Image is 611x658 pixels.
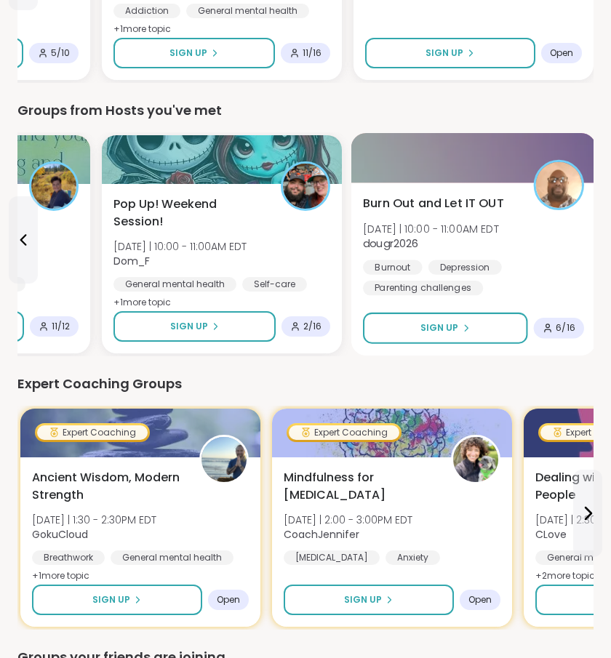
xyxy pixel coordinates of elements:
span: Pop Up! Weekend Session! [113,196,265,230]
img: GokuCloud [201,437,247,482]
div: Depression [428,260,502,274]
span: Ancient Wisdom, Modern Strength [32,469,183,504]
div: Addiction [113,4,180,18]
span: 11 / 16 [303,47,322,59]
span: 11 / 12 [52,321,70,332]
img: CoachJennifer [453,437,498,482]
div: Parenting challenges [363,281,483,295]
div: Expert Coaching [289,425,399,440]
div: [MEDICAL_DATA] [284,550,380,565]
button: Sign Up [113,311,276,342]
div: Breathwork [32,550,105,565]
button: Sign Up [284,585,454,615]
button: Sign Up [113,38,275,68]
span: Open [217,594,240,606]
div: Anxiety [386,550,440,565]
div: Groups from Hosts you've met [17,100,594,121]
span: 5 / 10 [51,47,70,59]
span: 2 / 16 [303,321,322,332]
b: GokuCloud [32,527,88,542]
div: Self-care [242,277,307,292]
button: Sign Up [365,38,535,68]
span: Sign Up [344,593,382,606]
span: Open [550,47,573,59]
span: Sign Up [426,47,463,60]
span: Mindfulness for [MEDICAL_DATA] [284,469,435,504]
img: dougr2026 [536,162,582,208]
span: 6 / 16 [556,322,575,334]
div: General mental health [111,550,233,565]
span: [DATE] | 10:00 - 11:00AM EDT [363,221,499,236]
span: Sign Up [92,593,130,606]
span: [DATE] | 10:00 - 11:00AM EDT [113,239,247,254]
span: [DATE] | 1:30 - 2:30PM EDT [32,513,156,527]
b: Dom_F [113,254,150,268]
b: CLove [535,527,567,542]
img: CharityRoss [31,164,76,209]
b: CoachJennifer [284,527,359,542]
img: Dom_F [283,164,328,209]
span: Sign Up [420,321,459,334]
span: Sign Up [169,47,207,60]
span: Sign Up [170,320,208,333]
span: [DATE] | 2:00 - 3:00PM EDT [284,513,412,527]
span: Open [468,594,492,606]
button: Sign Up [32,585,202,615]
div: Expert Coaching Groups [17,374,594,394]
div: General mental health [186,4,309,18]
div: Expert Coaching [37,425,148,440]
div: Burnout [363,260,423,274]
b: dougr2026 [363,236,419,251]
div: General mental health [113,277,236,292]
span: Burn Out and Let IT OUT [363,195,504,212]
button: Sign Up [363,313,527,344]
